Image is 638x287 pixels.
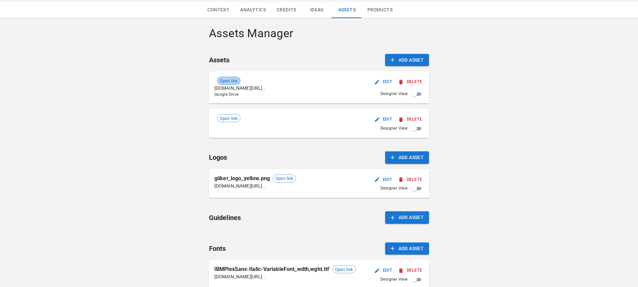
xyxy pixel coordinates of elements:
[214,91,265,98] span: Google Drive
[235,2,271,18] button: Analytics
[397,114,424,125] button: Delete
[209,152,227,163] h6: Logos
[217,115,240,122] span: Open link
[380,125,408,132] span: Designer View
[214,273,356,280] p: [DOMAIN_NAME][URL]..
[373,174,394,185] button: Edit
[380,91,408,97] span: Designer View
[214,183,296,189] p: [DOMAIN_NAME][URL]..
[385,151,429,164] button: Add Asset
[217,77,240,85] div: Open link
[202,2,235,18] button: Context
[397,265,424,276] button: Delete
[380,185,408,192] span: Designer View
[302,2,332,18] button: Ideas
[385,54,429,66] button: Add Asset
[273,175,296,182] span: Open link
[214,174,270,183] p: giiker_logo_yellow.png
[333,266,355,273] span: Open link
[209,243,226,254] h6: Fonts
[217,114,240,122] div: Open link
[385,242,429,255] button: Add Asset
[217,78,240,84] span: Open link
[397,77,424,87] button: Delete
[214,265,330,273] p: IBMPlexSans-Italic-VariableFont_wdth,wght.ttf
[373,114,394,125] button: Edit
[273,174,296,183] div: Open link
[209,26,429,41] h4: Assets Manager
[214,85,265,91] p: [DOMAIN_NAME][URL]..
[385,211,429,224] button: Add Asset
[373,77,394,87] button: Edit
[380,276,408,283] span: Designer View
[271,2,302,18] button: Credits
[332,2,362,18] button: Assets
[209,55,230,65] h6: Assets
[373,265,394,276] button: Edit
[362,2,398,18] button: Products
[397,174,424,185] button: Delete
[209,212,241,223] h6: Guidelines
[332,265,356,273] div: Open link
